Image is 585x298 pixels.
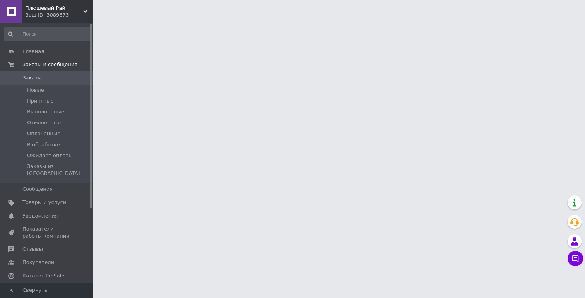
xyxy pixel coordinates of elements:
span: Заказы и сообщения [22,61,77,68]
span: Покупатели [22,259,54,266]
span: Заказы [22,74,41,81]
span: В обработке [27,141,60,148]
span: Товары и услуги [22,199,66,206]
span: Уведомления [22,212,58,219]
span: Заказы из [GEOGRAPHIC_DATA] [27,163,91,177]
input: Поиск [4,27,91,41]
button: Чат с покупателем [568,251,583,266]
span: Принятые [27,98,54,104]
span: Отмененные [27,119,61,126]
span: Сообщения [22,186,53,193]
span: Новые [27,87,44,94]
div: Ваш ID: 3089673 [25,12,93,19]
span: Оплаченные [27,130,60,137]
span: Плюшевый Рай [25,5,83,12]
span: Каталог ProSale [22,272,64,279]
span: Ожидает оплаты [27,152,73,159]
span: Показатели работы компании [22,226,72,240]
span: Отзывы [22,246,43,253]
span: Выполненные [27,108,64,115]
span: Главная [22,48,44,55]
